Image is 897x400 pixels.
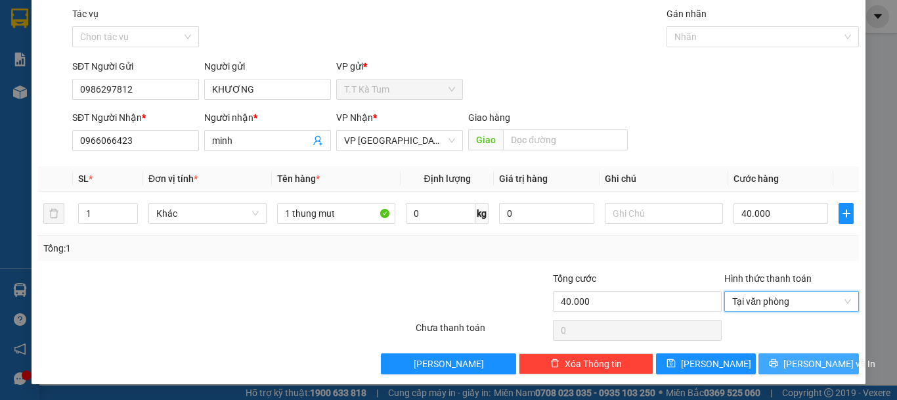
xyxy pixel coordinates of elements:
span: Tổng cước [553,273,596,284]
input: Ghi Chú [605,203,723,224]
span: user-add [313,135,323,146]
span: Gửi: [11,12,32,26]
div: SĐT Người Gửi [72,59,199,74]
span: Tại văn phòng [732,292,851,311]
span: kg [475,203,489,224]
button: printer[PERSON_NAME] và In [758,353,859,374]
span: CR : [10,70,30,84]
span: Đơn vị tính [148,173,198,184]
span: T.T Kà Tum [344,79,455,99]
span: [PERSON_NAME] và In [783,357,875,371]
span: Giao hàng [468,112,510,123]
div: 0972155979 [125,43,231,61]
div: 30.000 [10,69,118,85]
span: delete [550,359,559,369]
label: Hình thức thanh toán [724,273,812,284]
div: THANH LAD [125,27,231,43]
span: Cước hàng [733,173,779,184]
span: Tên hàng [277,173,320,184]
span: Xóa Thông tin [565,357,622,371]
button: [PERSON_NAME] [381,353,515,374]
div: Tên hàng: 1 BỌC ( : 1 ) [11,93,231,109]
button: save[PERSON_NAME] [656,353,756,374]
span: [PERSON_NAME] [414,357,484,371]
span: [PERSON_NAME] [681,357,751,371]
span: VP Tân Bình [344,131,455,150]
div: VP gửi [336,59,463,74]
div: VIỆT NHA [11,27,116,43]
input: 0 [499,203,594,224]
label: Tác vụ [72,9,98,19]
div: T.T Kà Tum [11,11,116,27]
span: VP Nhận [336,112,373,123]
div: Người gửi [204,59,331,74]
span: Nhận: [125,12,157,26]
div: 0868777296 [11,43,116,61]
button: deleteXóa Thông tin [519,353,653,374]
span: Giao [468,129,503,150]
div: Tổng: 1 [43,241,347,256]
span: printer [769,359,778,369]
div: An Sương [125,11,231,27]
input: VD: Bàn, Ghế [277,203,395,224]
button: plus [839,203,854,224]
div: SĐT Người Nhận [72,110,199,125]
div: Chưa thanh toán [414,321,552,344]
div: Người nhận [204,110,331,125]
span: SL [130,91,148,110]
span: SL [78,173,89,184]
span: save [667,359,676,369]
input: Dọc đường [503,129,628,150]
th: Ghi chú [600,166,728,192]
span: Định lượng [424,173,470,184]
button: delete [43,203,64,224]
label: Gán nhãn [667,9,707,19]
span: plus [839,208,853,219]
span: Khác [156,204,259,223]
span: Giá trị hàng [499,173,548,184]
